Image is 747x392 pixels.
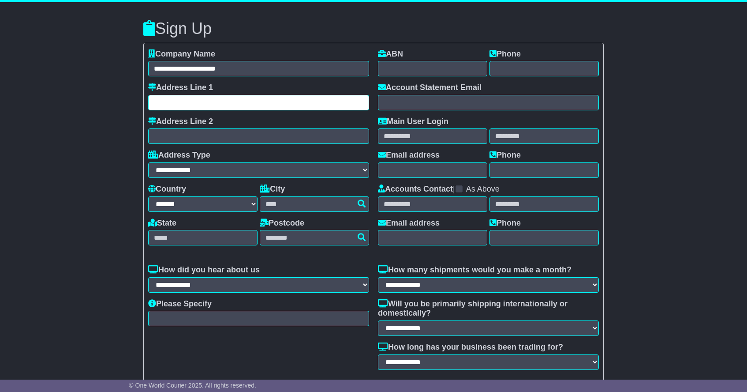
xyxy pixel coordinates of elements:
label: Email address [378,151,440,160]
label: Postcode [260,219,304,228]
label: ABN [378,49,403,59]
label: Will you be primarily shipping internationally or domestically? [378,299,599,318]
label: City [260,185,285,194]
label: As Above [466,185,500,194]
label: Address Line 1 [148,83,213,93]
label: Accounts Contact [378,185,453,194]
div: | [378,185,599,196]
h3: Sign Up [143,20,604,38]
label: How did you hear about us [148,265,260,275]
label: Country [148,185,186,194]
label: How long has your business been trading for? [378,343,563,352]
label: Address Type [148,151,210,160]
label: Company Name [148,49,215,59]
label: How many shipments would you make a month? [378,265,571,275]
label: Phone [489,49,521,59]
span: © One World Courier 2025. All rights reserved. [129,382,256,389]
label: Phone [489,151,521,160]
label: Please Specify [148,299,212,309]
label: Main User Login [378,117,448,127]
label: Account Statement Email [378,83,482,93]
label: Address Line 2 [148,117,213,127]
label: Phone [489,219,521,228]
label: State [148,219,176,228]
label: Email address [378,219,440,228]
